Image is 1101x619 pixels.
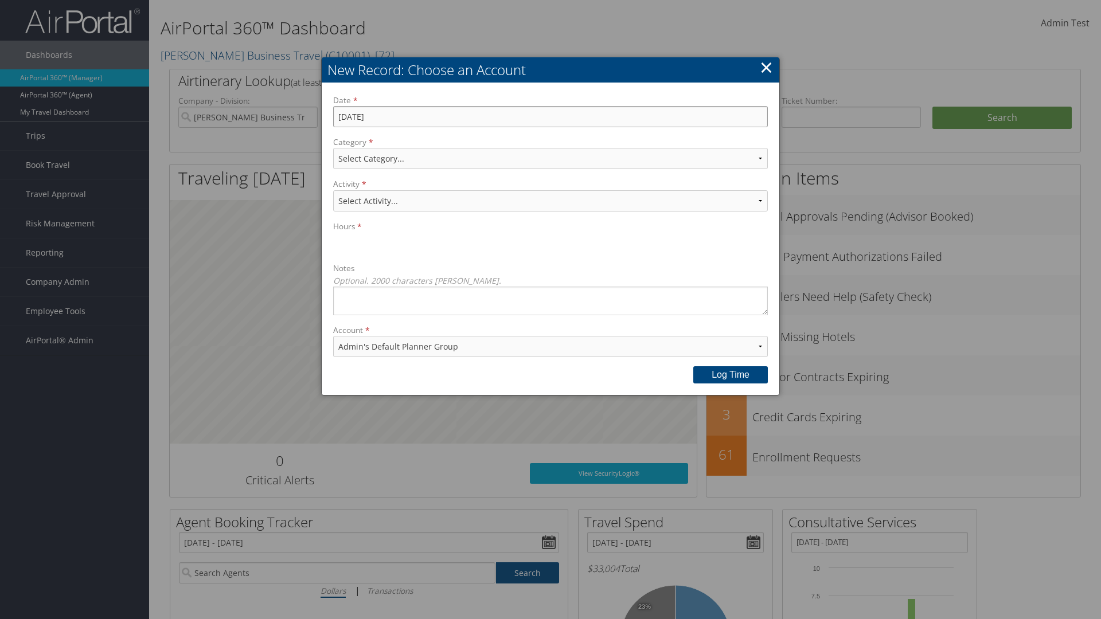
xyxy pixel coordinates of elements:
[760,56,773,79] a: ×
[333,106,768,127] input: Date
[333,136,768,178] label: Category
[693,366,768,383] button: Log time
[333,221,768,253] label: Hours
[333,95,768,127] label: Date
[333,190,768,211] select: Activity
[333,336,768,357] select: Account
[333,287,768,315] textarea: NotesOptional. 2000 characters [PERSON_NAME].
[333,275,768,287] label: Optional. 2000 characters [PERSON_NAME].
[333,324,768,366] label: Account
[333,148,768,169] select: Category
[333,178,768,220] label: Activity
[333,263,768,315] label: Notes
[322,57,779,83] h2: New Record: Choose an Account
